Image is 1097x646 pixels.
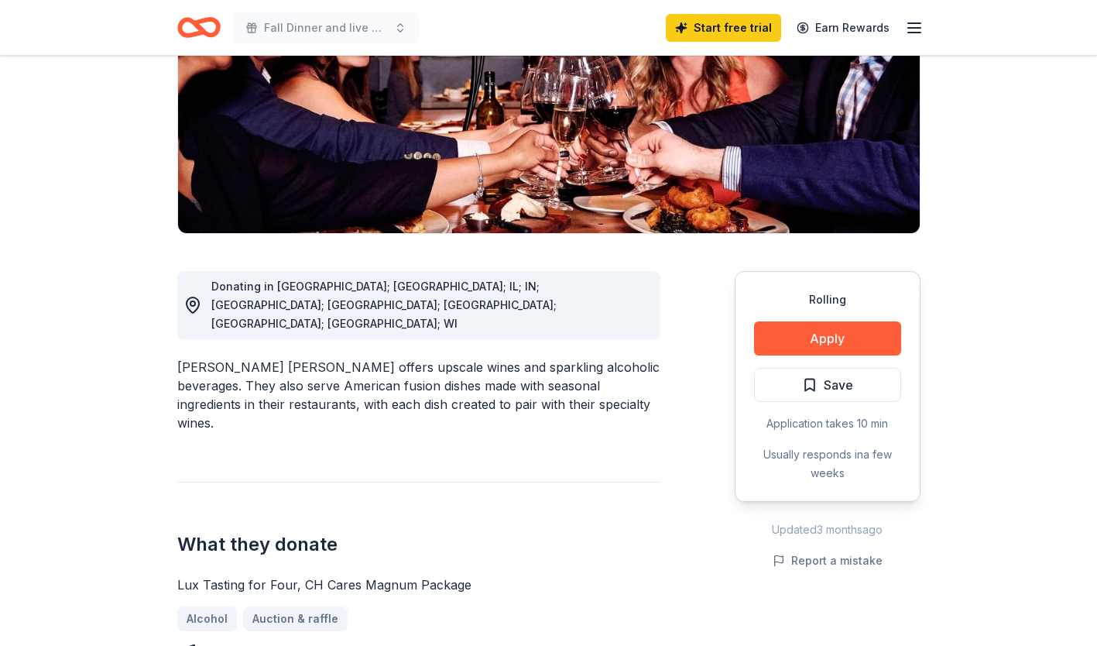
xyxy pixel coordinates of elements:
[666,14,781,42] a: Start free trial
[773,552,883,570] button: Report a mistake
[211,280,557,330] span: Donating in [GEOGRAPHIC_DATA]; [GEOGRAPHIC_DATA]; IL; IN; [GEOGRAPHIC_DATA]; [GEOGRAPHIC_DATA]; [...
[754,290,901,309] div: Rolling
[735,521,920,539] div: Updated 3 months ago
[787,14,899,42] a: Earn Rewards
[754,445,901,483] div: Usually responds in a few weeks
[754,368,901,402] button: Save
[177,532,660,557] h2: What they donate
[177,358,660,432] div: [PERSON_NAME] [PERSON_NAME] offers upscale wines and sparkling alcoholic beverages. They also ser...
[177,606,237,631] a: Alcohol
[264,19,388,37] span: Fall Dinner and live auction
[233,12,419,43] button: Fall Dinner and live auction
[754,321,901,356] button: Apply
[177,576,660,594] div: Lux Tasting for Four, CH Cares Magnum Package
[177,9,221,46] a: Home
[824,375,853,395] span: Save
[754,414,901,433] div: Application takes 10 min
[243,606,348,631] a: Auction & raffle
